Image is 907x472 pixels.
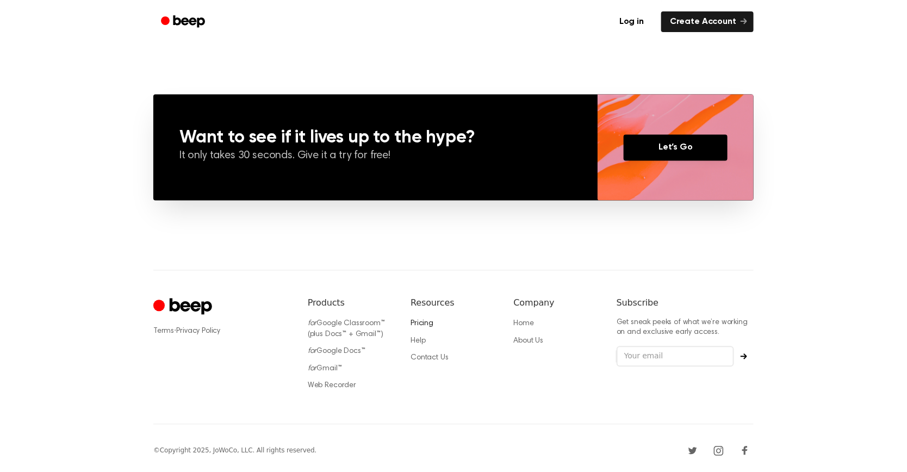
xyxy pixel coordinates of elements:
a: forGoogle Docs™ [308,348,365,356]
h6: Products [308,297,393,310]
a: Instagram [710,442,728,459]
a: Privacy Policy [177,328,221,336]
h6: Subscribe [617,297,754,310]
a: Cruip [153,297,215,318]
a: Beep [153,11,215,33]
input: Your email [617,346,734,367]
a: forGmail™ [308,365,342,373]
a: Log in [608,9,655,34]
div: · [153,326,290,337]
h3: Want to see if it lives up to the hype? [179,129,571,147]
i: for [308,348,317,356]
a: Help [411,338,425,345]
a: Web Recorder [308,382,356,390]
a: Let’s Go [624,135,728,161]
i: for [308,320,317,328]
a: Facebook [736,442,754,459]
a: Contact Us [411,355,448,362]
button: Subscribe [734,353,754,360]
div: © Copyright 2025, JoWoCo, LLC. All rights reserved. [153,446,316,456]
a: Twitter [684,442,701,459]
p: It only takes 30 seconds. Give it a try for free! [179,149,571,164]
h6: Company [514,297,599,310]
a: Create Account [661,11,754,32]
a: Pricing [411,320,433,328]
h6: Resources [411,297,496,310]
a: forGoogle Classroom™ (plus Docs™ + Gmail™) [308,320,385,339]
a: Home [514,320,534,328]
a: About Us [514,338,544,345]
a: Terms [153,328,174,336]
i: for [308,365,317,373]
p: Get sneak peeks of what we’re working on and exclusive early access. [617,319,754,338]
